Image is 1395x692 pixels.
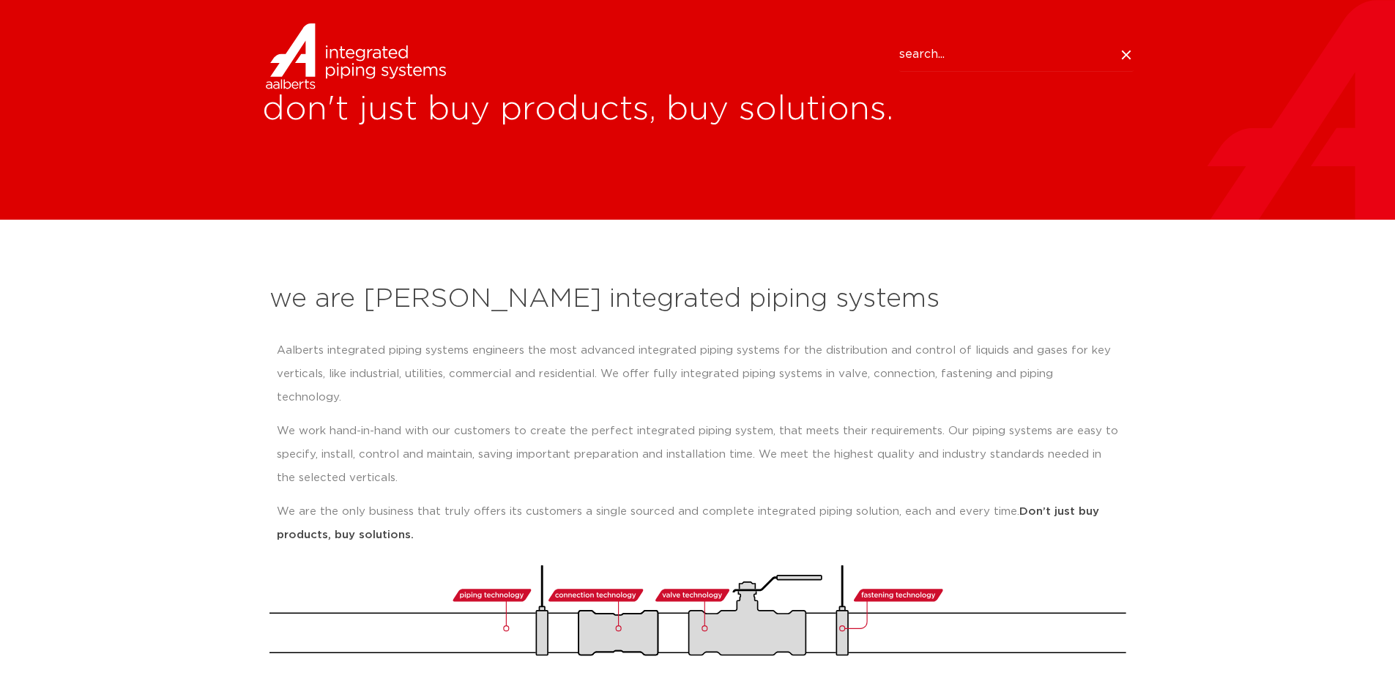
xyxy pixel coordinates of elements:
[277,420,1119,490] p: We work hand-in-hand with our customers to create the perfect integrated piping system, that meet...
[269,282,1126,317] h2: we are [PERSON_NAME] integrated piping systems
[277,500,1119,547] p: We are the only business that truly offers its customers a single sourced and complete integrated...
[899,38,1134,72] input: search...
[277,339,1119,409] p: Aalberts integrated piping systems engineers the most advanced integrated piping systems for the ...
